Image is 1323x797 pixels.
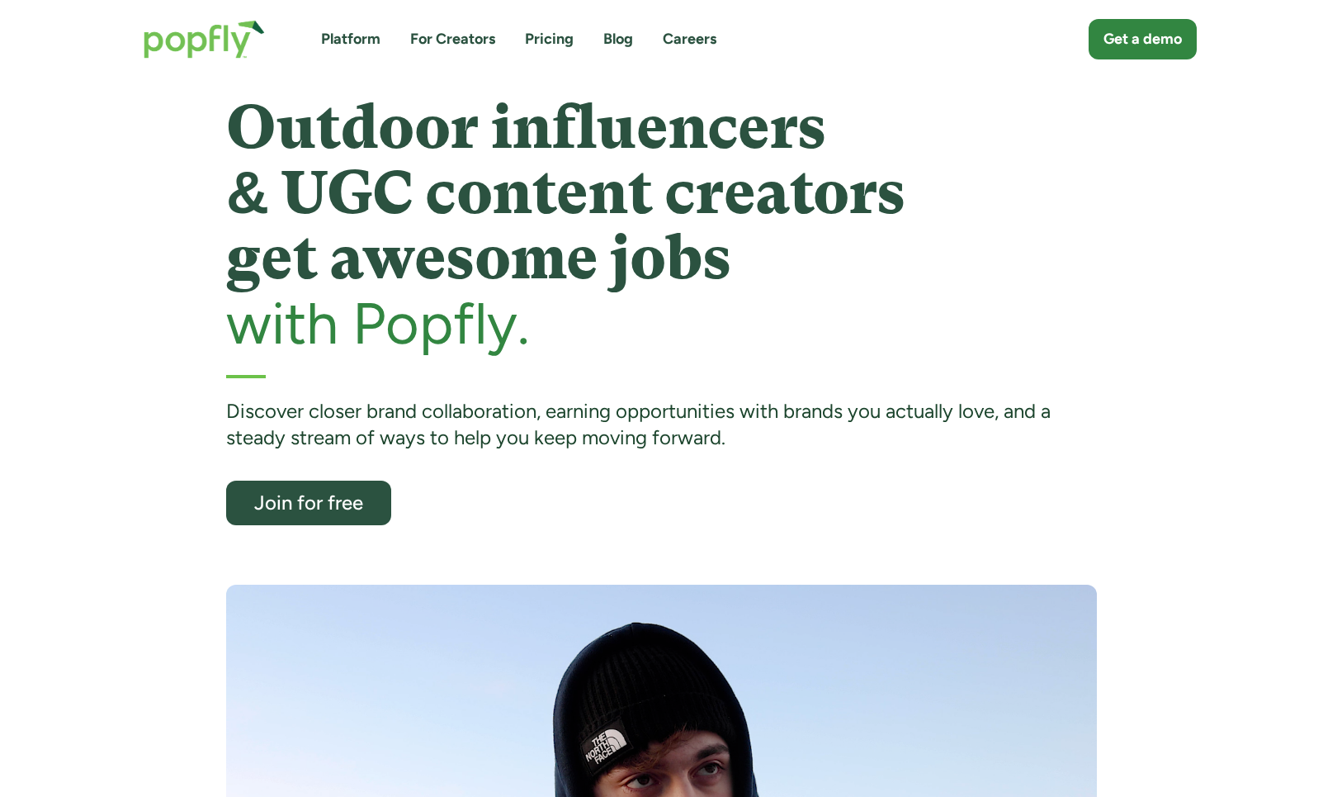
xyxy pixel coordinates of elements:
[1103,29,1182,50] div: Get a demo
[226,292,1097,355] h2: with Popfly.
[603,29,633,50] a: Blog
[321,29,380,50] a: Platform
[410,29,495,50] a: For Creators
[663,29,716,50] a: Careers
[127,3,281,75] a: home
[525,29,574,50] a: Pricing
[226,481,391,525] a: Join for free
[226,95,1097,292] h1: Outdoor influencers & UGC content creators get awesome jobs
[226,398,1097,452] div: Discover closer brand collaboration, earning opportunities with brands you actually love, and a s...
[241,492,376,513] div: Join for free
[1089,19,1197,59] a: Get a demo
